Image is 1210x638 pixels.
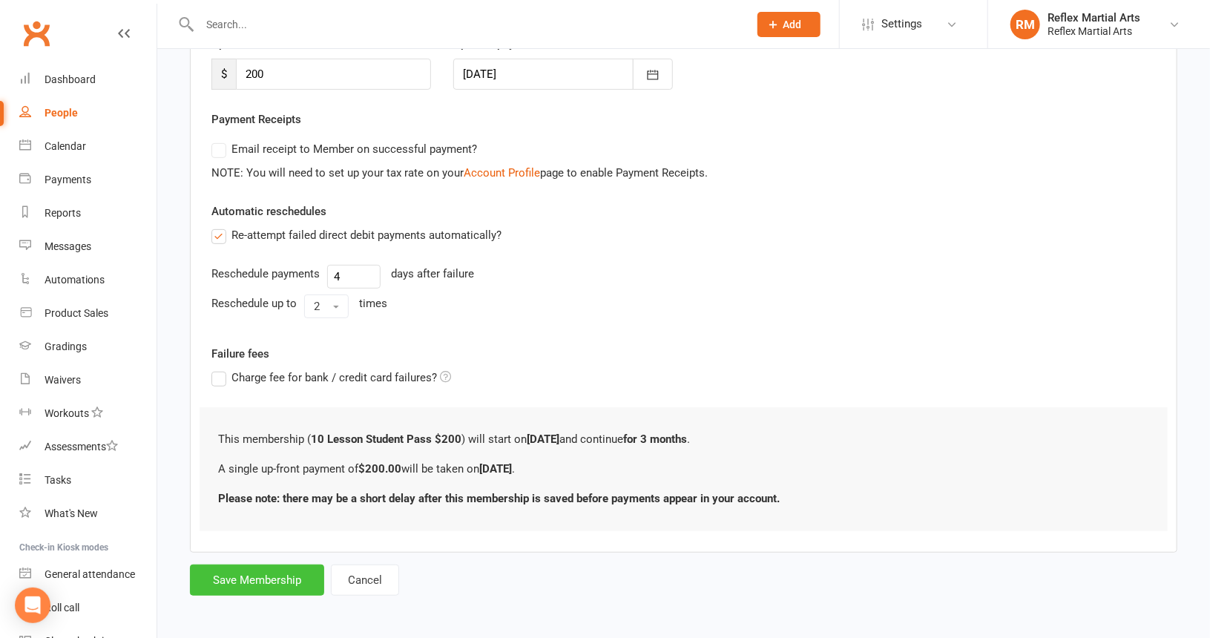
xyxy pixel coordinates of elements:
a: Clubworx [18,15,55,52]
div: Workouts [45,407,89,419]
div: Tasks [45,474,71,486]
div: RM [1010,10,1040,39]
label: Failure fees [200,345,1167,363]
a: Payments [19,163,157,197]
div: People [45,107,78,119]
a: Tasks [19,464,157,497]
button: Add [757,12,821,37]
div: Assessments [45,441,118,453]
div: Open Intercom Messenger [15,588,50,623]
a: Waivers [19,364,157,397]
a: Roll call [19,591,157,625]
b: $200.00 [358,462,401,476]
span: 2 [314,300,320,313]
input: Search... [195,14,738,35]
div: Reschedule payments [211,265,320,283]
a: Calendar [19,130,157,163]
a: Workouts [19,397,157,430]
div: Messages [45,240,91,252]
p: This membership ( ) will start on and continue . [218,430,1149,448]
a: Messages [19,230,157,263]
button: Save Membership [190,565,324,596]
b: for 3 months [623,433,687,446]
div: Reschedule up to [211,295,297,312]
b: 10 Lesson Student Pass $200 [311,433,461,446]
a: Gradings [19,330,157,364]
b: Please note: there may be a short delay after this membership is saved before payments appear in ... [218,492,780,505]
button: 2 [304,295,349,318]
div: Reflex Martial Arts [1048,24,1140,38]
div: Roll call [45,602,79,614]
a: Product Sales [19,297,157,330]
div: Waivers [45,374,81,386]
a: Automations [19,263,157,297]
div: NOTE: You will need to set up your tax rate on your page to enable Payment Receipts. [211,164,1156,182]
a: What's New [19,497,157,530]
div: Product Sales [45,307,108,319]
label: Re-attempt failed direct debit payments automatically? [211,226,502,244]
div: What's New [45,507,98,519]
label: Email receipt to Member on successful payment? [211,140,477,158]
div: Dashboard [45,73,96,85]
div: Payments [45,174,91,185]
a: General attendance kiosk mode [19,558,157,591]
div: Calendar [45,140,86,152]
div: General attendance [45,568,135,580]
a: Assessments [19,430,157,464]
a: Dashboard [19,63,157,96]
label: Automatic reschedules [211,203,326,220]
div: days after failure [391,265,474,283]
div: Reflex Martial Arts [1048,11,1140,24]
b: [DATE] [527,433,559,446]
div: Reports [45,207,81,219]
div: times [359,295,387,312]
span: $ [211,59,236,90]
span: Add [783,19,802,30]
p: A single up-front payment of will be taken on . [218,460,1149,478]
a: People [19,96,157,130]
span: Charge fee for bank / credit card failures? [231,369,437,384]
a: Account Profile [464,166,540,180]
div: Automations [45,274,105,286]
div: Gradings [45,341,87,352]
label: Payment Receipts [211,111,301,128]
button: Cancel [331,565,399,596]
span: Settings [881,7,922,41]
b: [DATE] [479,462,512,476]
a: Reports [19,197,157,230]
